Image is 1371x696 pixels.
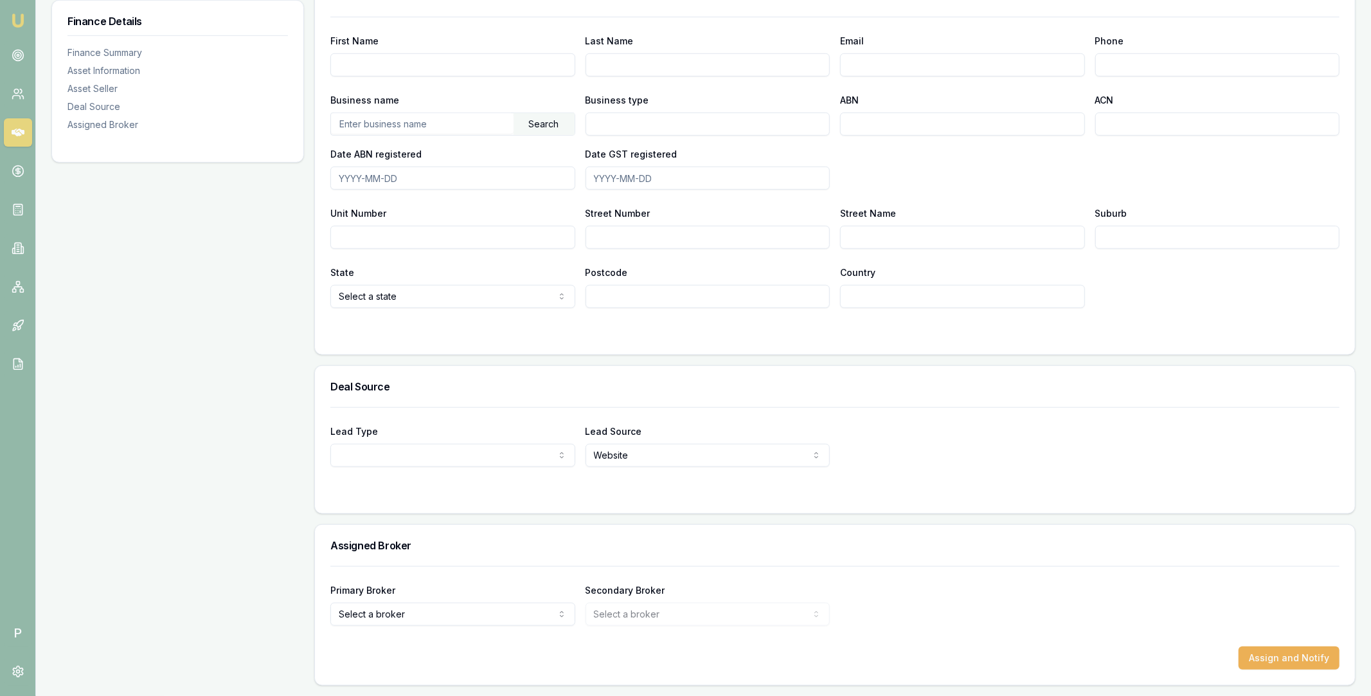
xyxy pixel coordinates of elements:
div: Asset Information [67,64,288,77]
label: Postcode [586,267,628,278]
div: Search [514,113,575,135]
label: Date ABN registered [330,149,422,160]
label: State [330,267,354,278]
input: YYYY-MM-DD [330,167,575,190]
div: Asset Seller [67,82,288,95]
h3: Finance Details [67,16,288,26]
label: ACN [1095,95,1114,105]
h3: Assigned Broker [330,540,1340,551]
label: Street Number [586,208,650,219]
input: Enter business name [331,113,514,134]
label: Unit Number [330,208,386,219]
label: Country [840,267,875,278]
label: Primary Broker [330,585,395,596]
label: Lead Type [330,426,378,437]
label: Street Name [840,208,896,219]
div: Finance Summary [67,46,288,59]
label: Date GST registered [586,149,677,160]
label: Business name [330,95,399,105]
img: emu-icon-u.png [10,13,26,28]
label: Secondary Broker [586,585,665,596]
div: Assigned Broker [67,118,288,131]
label: Last Name [586,35,634,46]
span: P [4,619,32,647]
label: Suburb [1095,208,1127,219]
label: Business type [586,95,649,105]
label: Phone [1095,35,1124,46]
label: First Name [330,35,379,46]
input: YYYY-MM-DD [586,167,830,190]
div: Deal Source [67,100,288,113]
label: Lead Source [586,426,642,437]
button: Assign and Notify [1239,646,1340,670]
label: Email [840,35,864,46]
h3: Deal Source [330,381,1340,392]
label: ABN [840,95,859,105]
